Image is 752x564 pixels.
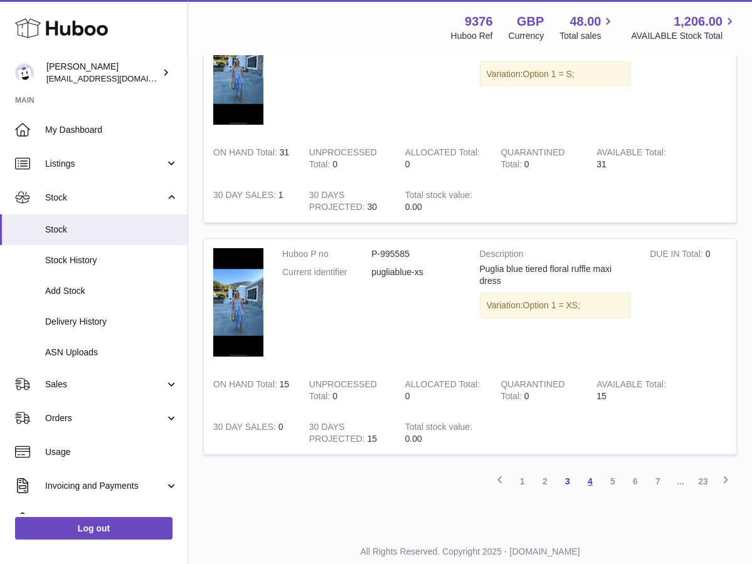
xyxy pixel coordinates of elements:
img: product image [213,248,263,357]
span: 0 [524,159,529,169]
span: 0.00 [405,434,422,444]
span: Orders [45,412,165,424]
span: ASN Uploads [45,347,178,358]
td: 0 [640,239,736,369]
td: 15 [204,369,300,412]
strong: UNPROCESSED Total [309,147,377,172]
a: 23 [692,470,714,493]
span: Stock History [45,254,178,266]
span: AVAILABLE Stock Total [631,30,737,42]
a: 48.00 Total sales [559,13,615,42]
div: Variation: [480,293,632,318]
td: 0 [204,412,300,454]
span: 48.00 [569,13,601,30]
span: Usage [45,446,178,458]
a: 4 [579,470,601,493]
a: 3 [556,470,579,493]
a: Log out [15,517,172,540]
td: 0 [300,137,396,180]
strong: 30 DAYS PROJECTED [309,422,368,447]
strong: ALLOCATED Total [405,379,480,392]
strong: QUARANTINED Total [500,147,564,172]
strong: Description [480,248,632,263]
dd: pugliablue-xs [371,266,460,278]
strong: UNPROCESSED Total [309,379,377,404]
span: Option 1 = S; [523,69,575,79]
strong: DUE IN Total [650,249,705,262]
strong: 30 DAY SALES [213,422,278,435]
strong: GBP [517,13,544,30]
strong: ALLOCATED Total [405,147,480,160]
span: Stock [45,192,165,204]
dd: P-995585 [371,248,460,260]
span: Total sales [559,30,615,42]
p: All Rights Reserved. Copyright 2025 - [DOMAIN_NAME] [198,546,742,558]
span: [EMAIL_ADDRESS][DOMAIN_NAME] [46,73,184,83]
a: 2 [534,470,556,493]
strong: 30 DAY SALES [213,190,278,203]
div: Currency [509,30,544,42]
span: Delivery History [45,316,178,328]
span: Sales [45,379,165,390]
div: [PERSON_NAME] [46,61,159,85]
span: 0.00 [405,202,422,212]
td: 0 [300,369,396,412]
strong: Total stock value [405,422,472,435]
strong: 9376 [465,13,493,30]
a: 1,206.00 AVAILABLE Stock Total [631,13,737,42]
a: 7 [647,470,669,493]
dt: Huboo P no [282,248,371,260]
td: 0 [396,369,492,412]
td: 1 [204,180,300,222]
img: product image [213,16,263,125]
span: ... [669,470,692,493]
td: 15 [587,369,683,412]
td: 30 [300,180,396,222]
span: 0 [524,391,529,401]
span: Stock [45,224,178,236]
div: Puglia blue tiered floral ruffle maxi dress [480,263,632,287]
strong: 30 DAYS PROJECTED [309,190,368,215]
span: 1,206.00 [674,13,723,30]
a: 6 [624,470,647,493]
td: 0 [396,137,492,180]
strong: QUARANTINED Total [500,379,564,404]
strong: ON HAND Total [213,147,280,160]
a: 1 [511,470,534,493]
td: 15 [300,412,396,454]
span: Option 1 = XS; [523,300,580,310]
span: Add Stock [45,285,178,297]
span: My Dashboard [45,124,178,136]
dt: Current identifier [282,266,371,278]
span: Listings [45,158,165,170]
strong: AVAILABLE Total [596,147,666,160]
span: Invoicing and Payments [45,480,165,492]
strong: Total stock value [405,190,472,203]
div: Variation: [480,61,632,87]
td: 31 [204,137,300,180]
strong: AVAILABLE Total [596,379,666,392]
td: 31 [587,137,683,180]
div: Huboo Ref [451,30,493,42]
a: 5 [601,470,624,493]
td: 0 [640,7,736,137]
img: info@azura-rose.com [15,63,34,82]
strong: ON HAND Total [213,379,280,392]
